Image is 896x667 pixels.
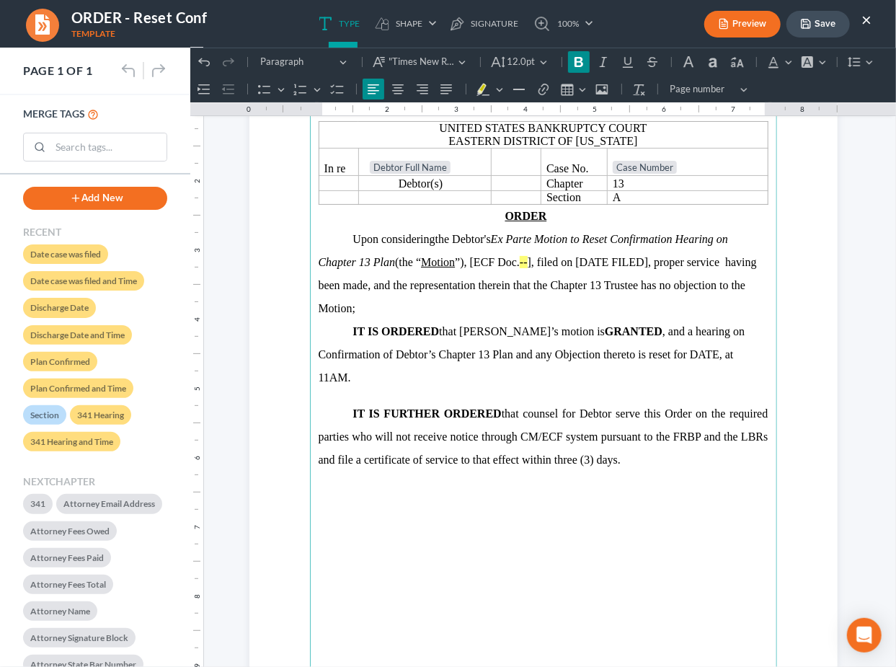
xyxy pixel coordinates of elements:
[2,616,11,620] div: 9
[259,87,448,100] span: Eastern District of [US_STATE]
[23,352,97,371] div: Plan Confirmed
[356,143,391,156] span: Section
[402,57,407,66] div: 5
[23,405,66,425] div: Section
[23,628,136,648] div: Attorney Signature Block
[249,74,456,87] span: United States Bankruptcy Court
[329,208,337,221] mark: --
[786,11,850,37] button: Save
[558,19,580,28] span: 100%
[264,57,268,66] div: 3
[23,244,108,264] div: Date case was filed
[128,180,578,273] p: Upon considering
[23,521,117,541] div: Attorney Fees Owed
[163,360,311,372] strong: IT IS FURTHER ORDERED
[422,130,572,143] span: 13
[2,270,11,274] div: 4
[56,494,162,513] div: Attorney Email Address
[177,4,281,25] button: "Times New Roman",serif
[128,185,538,221] span: the Debtor's (the “ ”), [ECF Doc. ]
[163,278,249,290] strong: IT IS ORDERED
[471,57,476,66] div: 6
[2,547,11,551] div: 8
[296,4,363,25] button: 12.0pt
[480,35,546,49] span: Page number
[128,208,567,267] span: , filed on [DATE FILED], proper service having been made, and the representation therein that the...
[50,133,167,161] input: Search tags...
[2,477,11,482] div: 7
[70,7,145,22] span: Paragraph
[422,113,487,126] tag: Case Number
[333,57,337,66] div: 4
[23,298,96,317] div: Discharge Date
[128,278,555,336] span: that [PERSON_NAME]’s motion is , and a hearing on Confirmation of Debtor’s Chapter 13 Plan and an...
[23,548,111,567] div: Attorney Fees Paid
[183,114,257,125] span: Debtor Full Name
[2,200,11,205] div: 3
[128,360,578,418] span: that counsel for Debtor serve this Order on the required parties who will not receive notice thro...
[356,115,399,127] span: Case No.
[541,57,545,66] div: 7
[70,405,131,425] div: 341 Hearing
[422,143,431,156] span: A
[71,7,207,27] h4: ORDER - Reset Conf
[23,271,144,291] div: Date case was filed and Time
[23,62,93,79] h5: Page 1 of 1
[356,130,393,142] span: Chapter
[610,57,614,66] div: 8
[23,575,113,594] div: Attorney Fees Total
[195,57,199,66] div: 2
[474,31,564,53] button: Page number
[704,11,781,37] button: Preview
[847,618,882,653] div: Open Intercom Messenger
[317,7,345,22] span: 12.0pt
[861,11,871,28] button: ×
[396,19,423,28] span: Shape
[23,472,167,490] strong: NEXTCHAPTER
[208,130,252,142] span: Debtor(s)
[71,28,115,39] span: Template
[23,325,132,345] div: Discharge Date and Time
[231,208,265,221] u: Motion
[198,7,264,22] span: "Times New Roman",serif
[23,494,53,513] div: 341
[23,379,133,398] div: Plan Confirmed and Time
[23,187,167,210] button: Add New
[134,115,156,127] span: In re
[23,107,85,120] strong: MERGE TAGS
[2,408,11,412] div: 6
[57,57,61,66] div: 0
[315,162,357,175] u: ORDER
[2,131,11,136] div: 2
[414,278,472,290] strong: GRANTED
[63,4,163,25] button: Paragraph
[128,185,538,221] i: Motion to Reset Confirmation Hearing on Chapter 13 Plan
[23,223,167,241] strong: RECENT
[2,339,11,343] div: 5
[301,185,341,198] i: Ex Parte
[23,601,97,621] div: Attorney Name
[23,432,120,451] div: 341 Hearing and Time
